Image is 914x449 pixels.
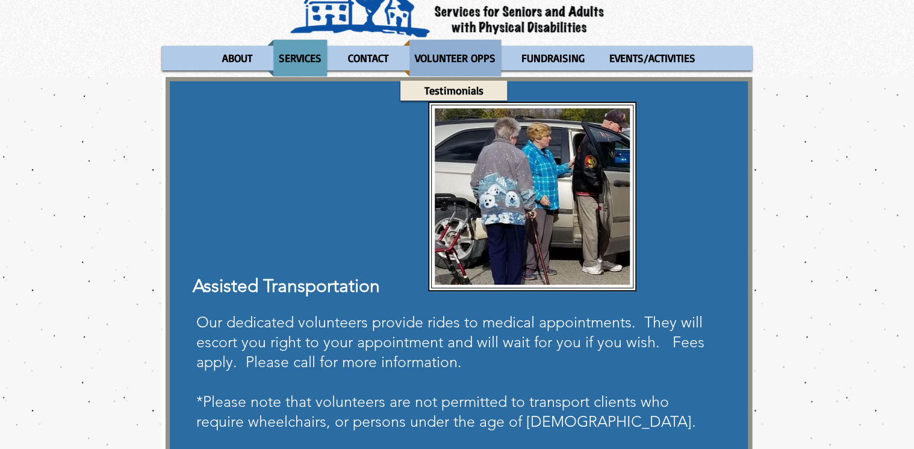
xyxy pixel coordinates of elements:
[510,40,595,76] a: FUNDRAISING
[409,40,501,76] p: VOLUNTEER OPPS
[217,40,258,76] p: ABOUT
[516,40,590,76] p: FUNDRAISING
[400,81,507,101] a: Testimonials
[193,275,380,297] span: Assisted Transportation
[196,313,704,371] span: Our dedicated volunteers provide rides to medical appointments. They will escort you right to you...
[336,40,400,76] a: CONTACT
[419,81,489,101] p: Testimonials
[403,40,507,76] a: VOLUNTEER OPPS
[604,40,701,76] p: EVENTS/ACTIVITIES
[211,40,264,76] a: ABOUT
[267,40,333,76] a: SERVICES
[162,40,752,76] nav: Site
[598,40,707,76] a: EVENTS/ACTIVITIES
[273,40,327,76] p: SERVICES
[435,108,630,285] img: Clients Ed and Sally Conroy Volunteer Na
[196,392,696,430] span: *Please note that volunteers are not permitted to transport clients who require wheelchairs, or p...
[343,40,394,76] p: CONTACT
